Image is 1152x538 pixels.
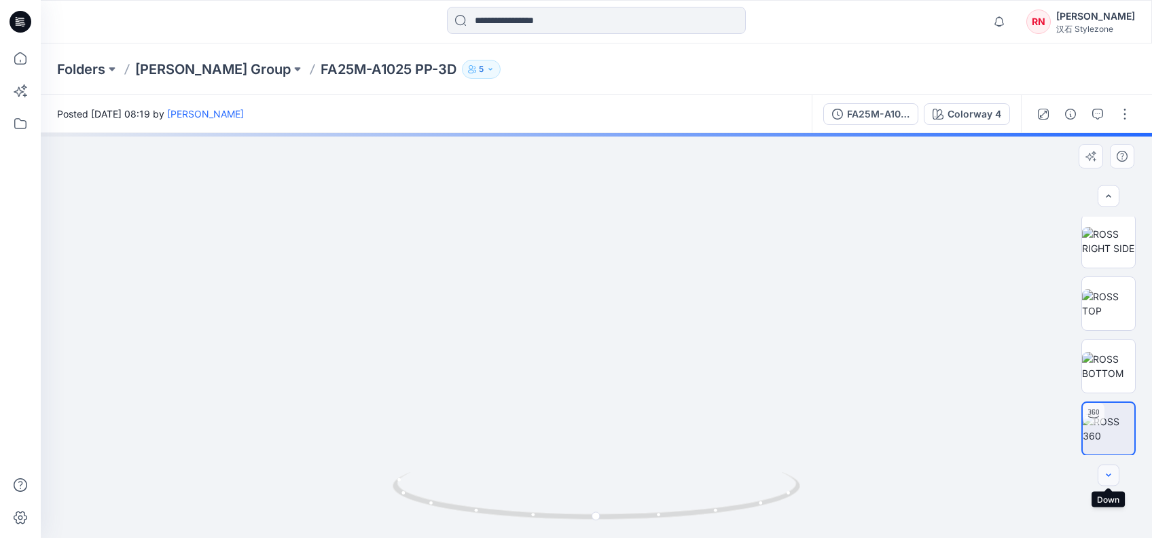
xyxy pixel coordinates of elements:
button: FA25M-A1025 PP-3D [823,103,918,125]
div: Colorway 4 [948,107,1001,122]
div: RN [1026,10,1051,34]
img: ROSS TOP [1082,289,1135,318]
img: ROSS RIGHT SIDE [1082,227,1135,255]
a: [PERSON_NAME] [167,108,244,120]
div: 汉石 Stylezone [1056,24,1135,35]
button: Details [1060,103,1081,125]
p: FA25M-A1025 PP-3D [321,60,456,79]
img: ROSS BOTTOM [1082,352,1135,380]
div: [PERSON_NAME] [1056,8,1135,24]
a: Folders [57,60,105,79]
p: 5 [479,62,484,77]
img: ROSS 360 [1083,414,1134,443]
a: [PERSON_NAME] Group [135,60,291,79]
div: FA25M-A1025 PP-3D [847,107,910,122]
button: Colorway 4 [924,103,1010,125]
button: 5 [462,60,501,79]
span: Posted [DATE] 08:19 by [57,107,244,121]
